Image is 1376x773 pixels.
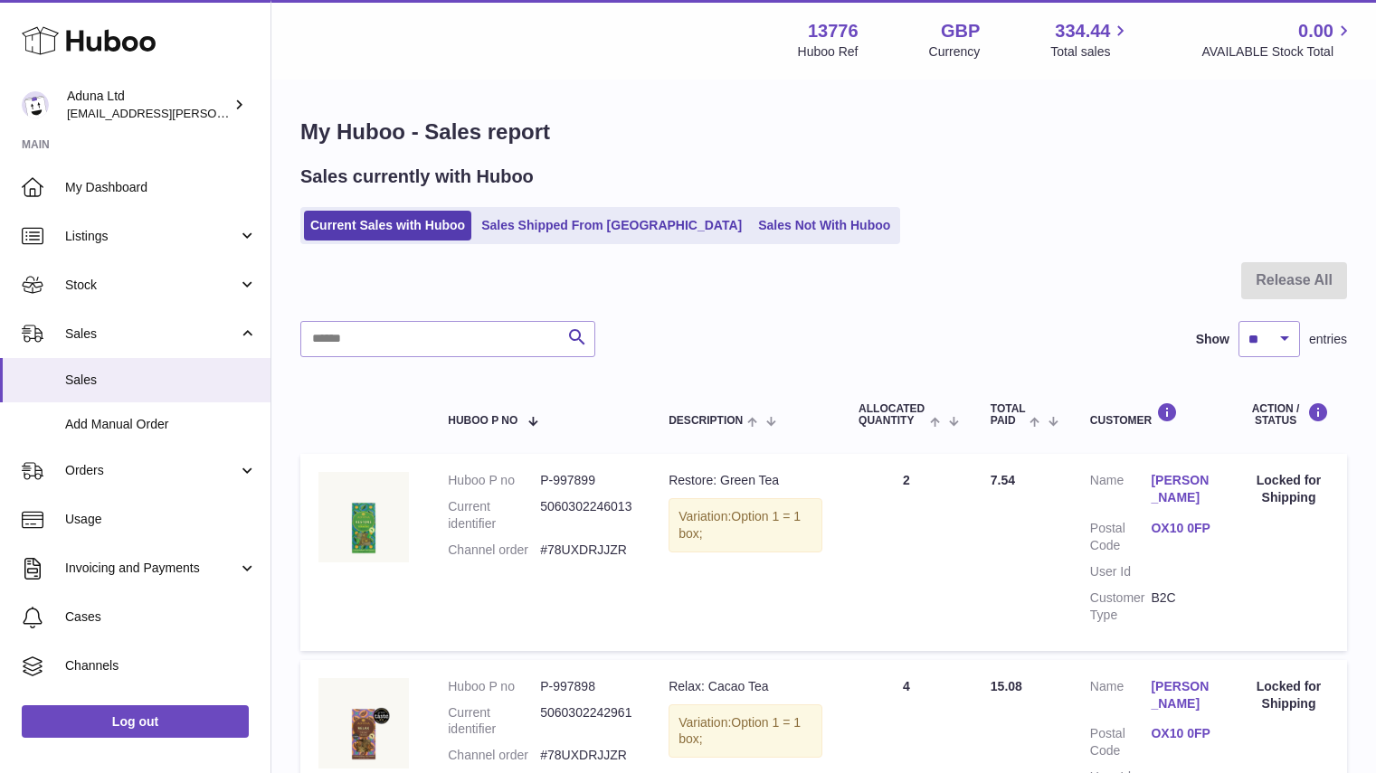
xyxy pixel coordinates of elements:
[65,462,238,479] span: Orders
[669,498,822,552] div: Variation:
[448,472,540,489] dt: Huboo P no
[540,542,632,559] dd: #78UXDRJJZR
[540,747,632,764] dd: #78UXDRJJZR
[1090,563,1152,580] dt: User Id
[1090,589,1152,624] dt: Customer Type
[1090,678,1152,717] dt: Name
[1090,472,1152,511] dt: Name
[1151,520,1212,537] a: OX10 0FP
[448,415,517,427] span: Huboo P no
[67,106,460,120] span: [EMAIL_ADDRESS][PERSON_NAME][PERSON_NAME][DOMAIN_NAME]
[540,472,632,489] dd: P-997899
[1151,678,1212,712] a: [PERSON_NAME]
[540,704,632,739] dd: 5060302242961
[65,416,257,433] span: Add Manual Order
[991,403,1026,427] span: Total paid
[304,211,471,240] a: Current Sales with Huboo
[1248,472,1329,506] div: Locked for Shipping
[448,678,540,695] dt: Huboo P no
[941,19,980,43] strong: GBP
[540,498,632,533] dd: 5060302246013
[448,542,540,559] dt: Channel order
[679,509,801,541] span: Option 1 = 1 box;
[65,179,257,196] span: My Dashboard
[65,277,238,294] span: Stock
[1201,19,1354,61] a: 0.00 AVAILABLE Stock Total
[752,211,897,240] a: Sales Not With Huboo
[1309,331,1347,348] span: entries
[300,118,1347,146] h1: My Huboo - Sales report
[1090,725,1152,759] dt: Postal Code
[65,228,238,245] span: Listings
[1248,402,1329,427] div: Action / Status
[1201,43,1354,61] span: AVAILABLE Stock Total
[65,608,257,626] span: Cases
[22,91,49,118] img: deborahe.kamara@aduna.com
[448,704,540,739] dt: Current identifier
[669,704,822,759] div: Variation:
[318,472,409,562] img: RESTORE-TEA-FOP-CHALK.jpg
[840,454,973,650] td: 2
[1248,678,1329,712] div: Locked for Shipping
[1055,19,1110,43] span: 334.44
[65,657,257,674] span: Channels
[669,472,822,489] div: Restore: Green Tea
[991,679,1022,693] span: 15.08
[808,19,859,43] strong: 13776
[1298,19,1333,43] span: 0.00
[300,165,534,189] h2: Sales currently with Huboo
[448,747,540,764] dt: Channel order
[669,678,822,695] div: Relax: Cacao Tea
[448,498,540,533] dt: Current identifier
[1151,472,1212,506] a: [PERSON_NAME]
[475,211,748,240] a: Sales Shipped From [GEOGRAPHIC_DATA]
[318,678,409,768] img: RELAX-CACAO-TEA-FOP-CHALK.jpg
[1050,19,1131,61] a: 334.44 Total sales
[22,705,249,738] a: Log out
[669,415,743,427] span: Description
[929,43,981,61] div: Currency
[859,403,925,427] span: ALLOCATED Quantity
[1196,331,1229,348] label: Show
[991,473,1015,487] span: 7.54
[65,560,238,577] span: Invoicing and Payments
[1090,520,1152,554] dt: Postal Code
[1090,402,1212,427] div: Customer
[798,43,859,61] div: Huboo Ref
[65,325,238,343] span: Sales
[679,715,801,747] span: Option 1 = 1 box;
[540,678,632,695] dd: P-997898
[1050,43,1131,61] span: Total sales
[1151,725,1212,742] a: OX10 0FP
[1151,589,1212,624] dd: B2C
[65,511,257,528] span: Usage
[65,372,257,389] span: Sales
[67,88,230,122] div: Aduna Ltd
